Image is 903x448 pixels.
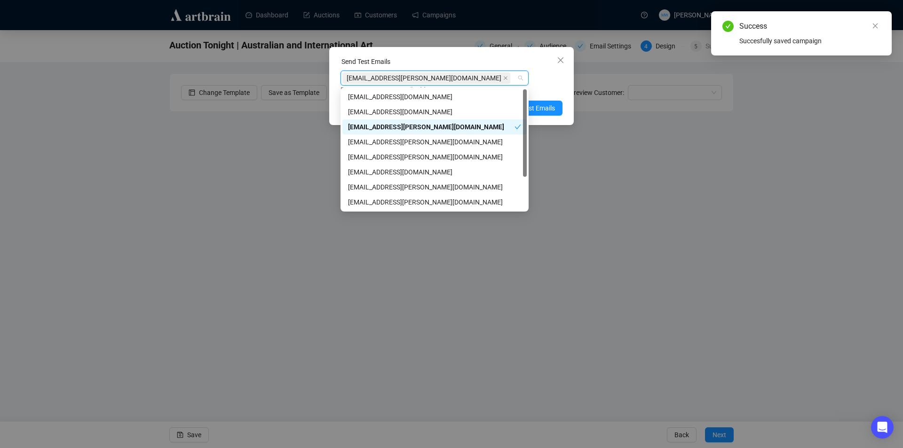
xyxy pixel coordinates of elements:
[557,56,564,64] span: close
[342,149,527,165] div: rhawthorn@shapiro.com.au
[341,58,390,65] label: Send Test Emails
[342,119,527,134] div: mwong@shapiro.com.au
[348,122,515,132] div: [EMAIL_ADDRESS][PERSON_NAME][DOMAIN_NAME]
[348,152,521,162] div: [EMAIL_ADDRESS][PERSON_NAME][DOMAIN_NAME]
[342,195,527,210] div: info@shapiro.com.au
[348,107,521,117] div: [EMAIL_ADDRESS][DOMAIN_NAME]
[503,76,508,80] span: close
[553,53,568,68] button: Close
[871,416,894,439] div: Open Intercom Messenger
[342,89,527,104] div: netanel.p@artbrain.co
[870,21,880,31] a: Close
[342,180,527,195] div: dept-admin@shapiro.com.au
[342,165,527,180] div: dept-admin@shapirp.com.au
[348,167,521,177] div: [EMAIL_ADDRESS][DOMAIN_NAME]
[739,36,880,46] div: Succesfully saved campaign
[739,21,880,32] div: Success
[342,104,527,119] div: adar.g@artbrain.co
[348,197,521,207] div: [EMAIL_ADDRESS][PERSON_NAME][DOMAIN_NAME]
[348,137,521,147] div: [EMAIL_ADDRESS][PERSON_NAME][DOMAIN_NAME]
[348,92,521,102] div: [EMAIL_ADDRESS][DOMAIN_NAME]
[515,124,521,130] span: check
[342,134,527,149] div: ashapiro@shapiro.com.au
[722,21,734,32] span: check-circle
[342,72,510,84] span: mwong@shapiro.com.au
[347,73,501,83] span: [EMAIL_ADDRESS][PERSON_NAME][DOMAIN_NAME]
[872,23,879,29] span: close
[506,103,555,113] span: Send Test Emails
[348,182,521,192] div: [EMAIL_ADDRESS][PERSON_NAME][DOMAIN_NAME]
